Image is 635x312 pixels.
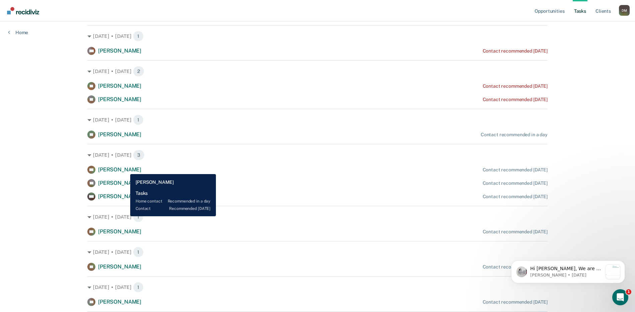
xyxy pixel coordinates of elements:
[98,228,141,235] span: [PERSON_NAME]
[87,66,548,77] div: [DATE] • [DATE] 2
[98,180,141,186] span: [PERSON_NAME]
[483,264,548,270] div: Contact recommended [DATE]
[133,31,144,42] span: 1
[612,289,628,305] iframe: Intercom live chat
[87,114,548,125] div: [DATE] • [DATE] 1
[87,31,548,42] div: [DATE] • [DATE] 1
[483,299,548,305] div: Contact recommended [DATE]
[87,247,548,257] div: [DATE] • [DATE] 1
[133,114,144,125] span: 1
[483,167,548,173] div: Contact recommended [DATE]
[483,180,548,186] div: Contact recommended [DATE]
[87,212,548,222] div: [DATE] • [DATE] 1
[481,132,548,138] div: Contact recommended in a day
[133,66,144,77] span: 2
[87,150,548,160] div: [DATE] • [DATE] 3
[98,83,141,89] span: [PERSON_NAME]
[619,5,630,16] button: Profile dropdown button
[8,29,28,35] a: Home
[98,131,141,138] span: [PERSON_NAME]
[483,194,548,200] div: Contact recommended [DATE]
[483,229,548,235] div: Contact recommended [DATE]
[133,150,145,160] span: 3
[98,263,141,270] span: [PERSON_NAME]
[483,48,548,54] div: Contact recommended [DATE]
[483,83,548,89] div: Contact recommended [DATE]
[501,247,635,294] iframe: Intercom notifications message
[619,5,630,16] div: D M
[626,289,631,295] span: 1
[98,193,141,200] span: [PERSON_NAME]
[133,212,144,222] span: 1
[483,97,548,102] div: Contact recommended [DATE]
[98,166,141,173] span: [PERSON_NAME]
[98,96,141,102] span: [PERSON_NAME]
[87,282,548,293] div: [DATE] • [DATE] 1
[7,7,39,14] img: Recidiviz
[98,48,141,54] span: [PERSON_NAME]
[98,299,141,305] span: [PERSON_NAME]
[133,282,144,293] span: 1
[133,247,144,257] span: 1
